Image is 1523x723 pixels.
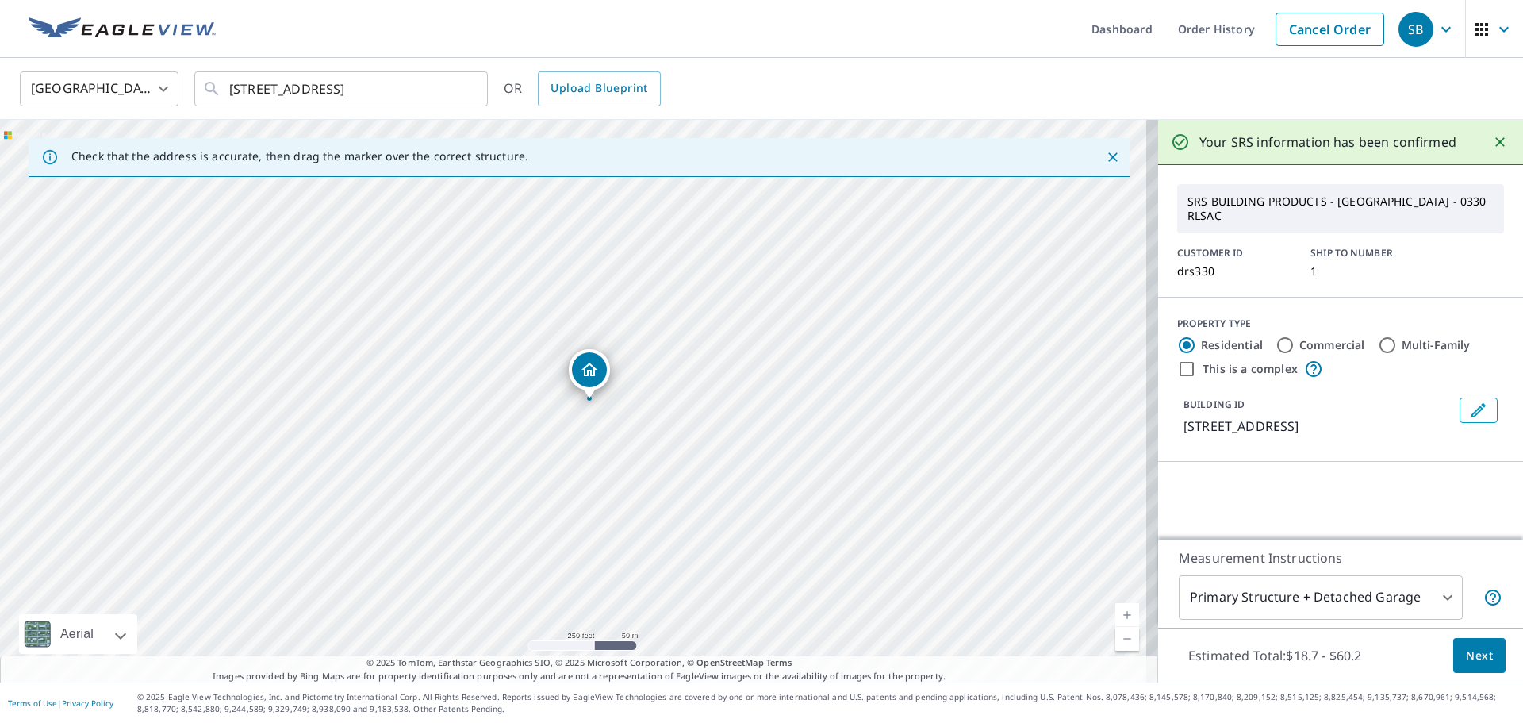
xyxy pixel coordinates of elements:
[1310,246,1425,260] p: SHIP TO NUMBER
[1179,575,1463,620] div: Primary Structure + Detached Garage
[766,656,792,668] a: Terms
[1299,337,1365,353] label: Commercial
[1115,603,1139,627] a: Current Level 17, Zoom In
[1103,147,1123,167] button: Close
[1176,638,1374,673] p: Estimated Total: $18.7 - $60.2
[1177,246,1291,260] p: CUSTOMER ID
[137,691,1515,715] p: © 2025 Eagle View Technologies, Inc. and Pictometry International Corp. All Rights Reserved. Repo...
[62,698,113,709] a: Privacy Policy
[1310,265,1425,278] p: 1
[1183,398,1245,411] p: BUILDING ID
[8,698,57,709] a: Terms of Use
[1199,133,1456,152] p: Your SRS information has been confirmed
[19,614,137,654] div: Aerial
[1490,132,1510,152] button: Close
[696,656,763,668] a: OpenStreetMap
[71,149,528,163] p: Check that the address is accurate, then drag the marker over the correct structure.
[1179,548,1502,567] p: Measurement Instructions
[1181,188,1500,229] p: SRS BUILDING PRODUCTS - [GEOGRAPHIC_DATA] - 0330 RLSAC
[1483,588,1502,607] span: Your report will include the primary structure and a detached garage if one exists.
[20,67,178,111] div: [GEOGRAPHIC_DATA]
[551,79,647,98] span: Upload Blueprint
[1115,627,1139,651] a: Current Level 17, Zoom Out
[1203,361,1298,377] label: This is a complex
[1201,337,1263,353] label: Residential
[1453,638,1506,674] button: Next
[1460,398,1498,423] button: Edit building 1
[1466,646,1493,666] span: Next
[569,349,610,398] div: Dropped pin, building 1, Residential property, 7332 Amsterdam Ave Citrus Heights, CA 95621
[229,67,455,111] input: Search by address or latitude-longitude
[1177,265,1291,278] p: drs330
[504,71,661,106] div: OR
[1398,12,1433,47] div: SB
[1276,13,1384,46] a: Cancel Order
[366,656,792,670] span: © 2025 TomTom, Earthstar Geographics SIO, © 2025 Microsoft Corporation, ©
[538,71,660,106] a: Upload Blueprint
[1177,317,1504,331] div: PROPERTY TYPE
[56,614,98,654] div: Aerial
[1402,337,1471,353] label: Multi-Family
[29,17,216,41] img: EV Logo
[1183,417,1453,436] p: [STREET_ADDRESS]
[8,698,113,708] p: |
